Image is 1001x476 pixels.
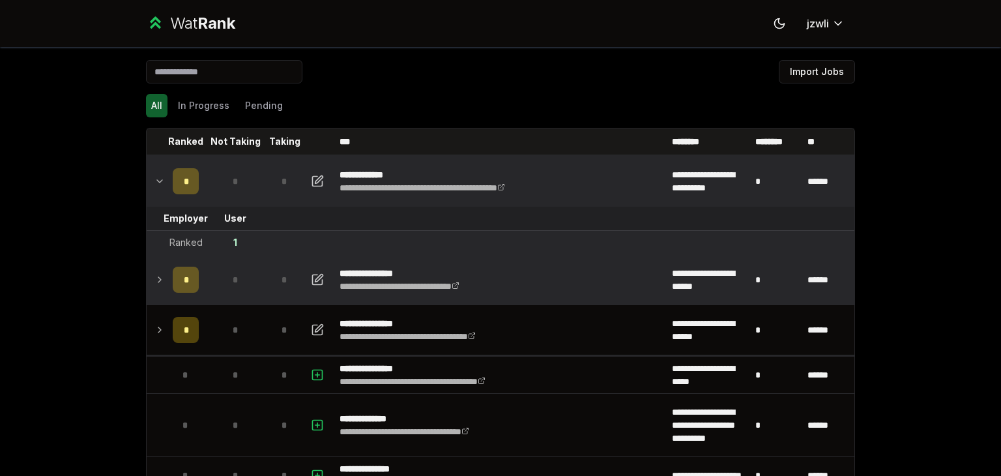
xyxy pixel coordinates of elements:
button: All [146,94,167,117]
td: Employer [167,207,204,230]
span: Rank [197,14,235,33]
button: Import Jobs [779,60,855,83]
button: In Progress [173,94,235,117]
div: Ranked [169,236,203,249]
span: jzwli [807,16,829,31]
td: User [204,207,267,230]
p: Ranked [168,135,203,148]
div: Wat [170,13,235,34]
button: Pending [240,94,288,117]
button: jzwli [796,12,855,35]
p: Not Taking [210,135,261,148]
p: Taking [269,135,300,148]
a: WatRank [146,13,235,34]
div: 1 [233,236,237,249]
